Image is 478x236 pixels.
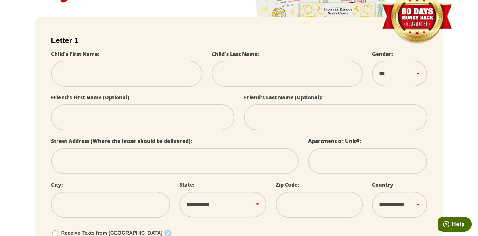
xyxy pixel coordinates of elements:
label: Child's First Name: [51,51,100,58]
h2: Letter 1 [51,36,427,45]
label: Country [372,181,393,188]
iframe: Opens a widget where you can find more information [438,217,472,233]
label: Zip Code: [276,181,299,188]
span: Receive Texts from [GEOGRAPHIC_DATA] [61,230,163,236]
label: Friend's First Name (Optional): [51,94,131,101]
label: Street Address (Where the letter should be delivered): [51,138,192,145]
label: State: [179,181,195,188]
label: Gender: [372,51,393,58]
label: Friend's Last Name (Optional): [244,94,323,101]
label: City: [51,181,63,188]
label: Child's Last Name: [212,51,259,58]
label: Apartment or Unit#: [308,138,361,145]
